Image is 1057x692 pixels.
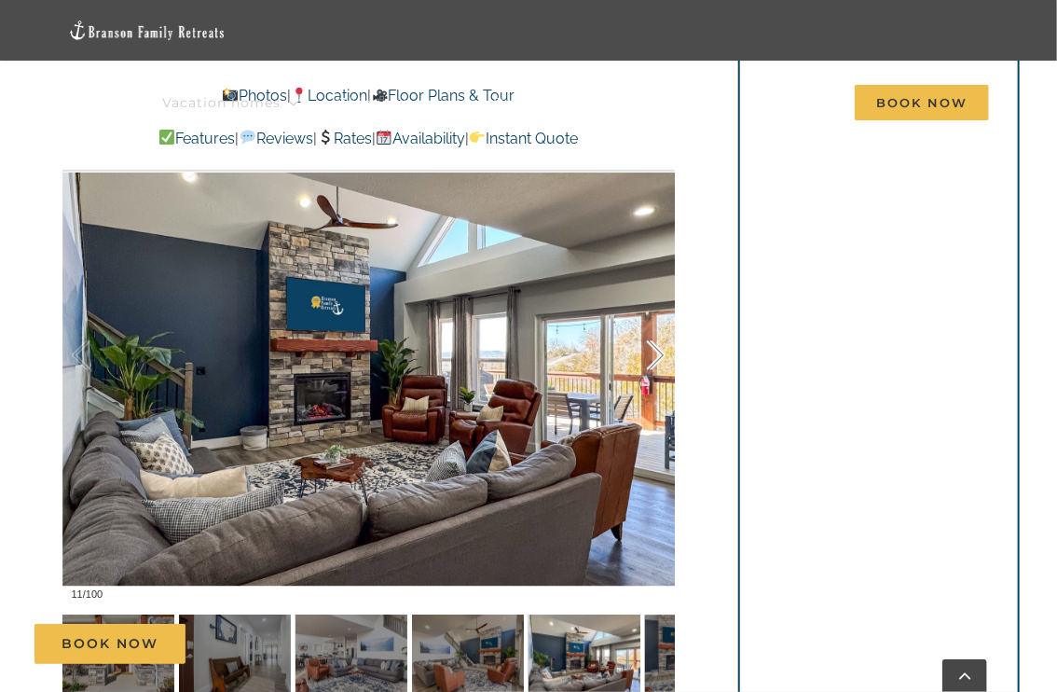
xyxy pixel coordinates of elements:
[240,130,255,145] img: 💬
[158,130,235,147] a: Features
[754,96,813,109] span: Contact
[650,73,712,133] a: About
[317,130,372,147] a: Rates
[469,130,578,147] a: Instant Quote
[68,20,226,41] img: Branson Family Retreats Logo
[62,127,676,151] p: | | | |
[754,73,813,133] a: Contact
[470,130,485,145] img: 👉
[340,73,451,133] a: Things to do
[159,130,174,145] img: ✅
[162,73,298,133] a: Vacation homes
[493,73,608,133] a: Deals & More
[239,130,312,147] a: Reviews
[855,85,989,120] span: Book Now
[34,624,185,664] a: Book Now
[340,96,433,109] span: Things to do
[162,73,989,133] nav: Main Menu Sticky
[376,130,465,147] a: Availability
[493,96,590,109] span: Deals & More
[650,96,694,109] span: About
[162,96,281,109] span: Vacation homes
[377,130,391,145] img: 📆
[318,130,333,145] img: 💲
[62,636,158,652] span: Book Now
